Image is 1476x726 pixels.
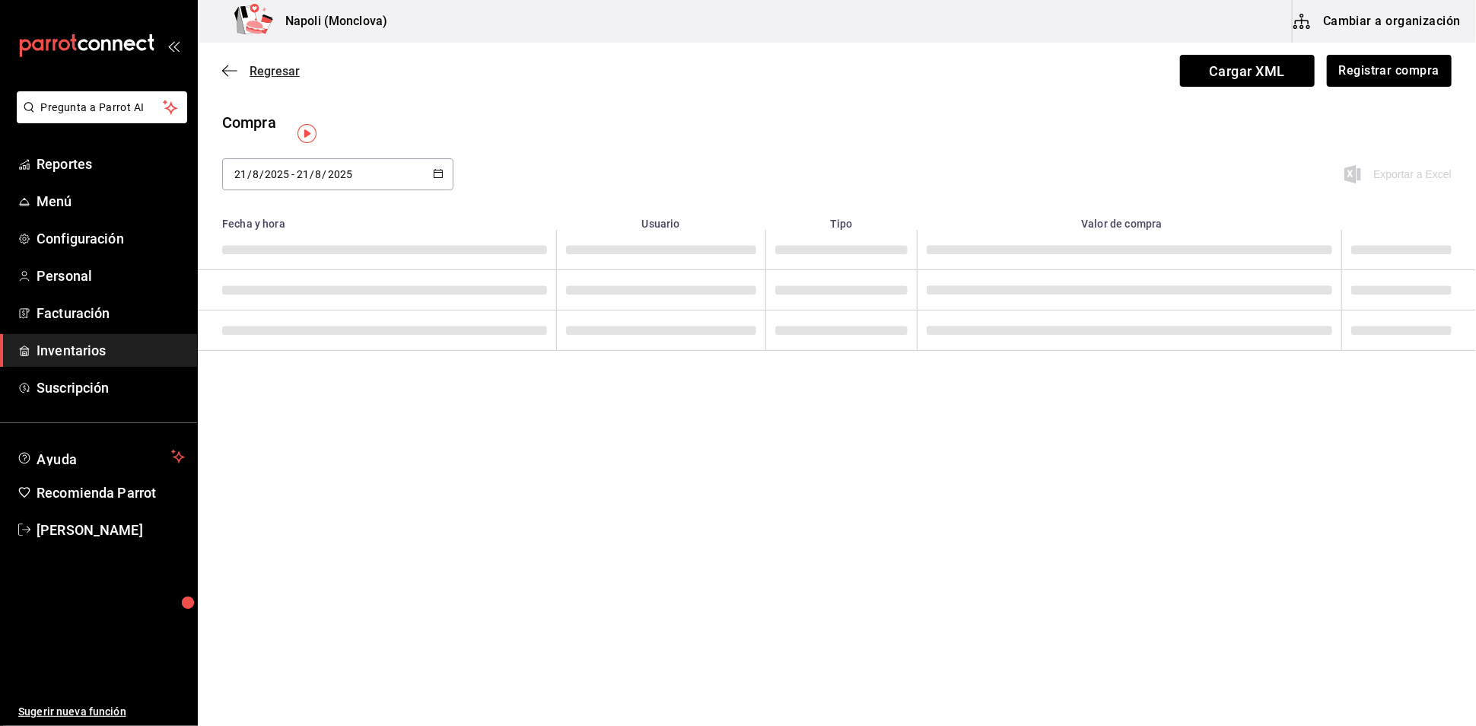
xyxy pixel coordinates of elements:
span: / [247,168,252,180]
button: open_drawer_menu [167,40,180,52]
th: Fecha y hora [198,209,556,230]
span: Ayuda [37,447,165,466]
span: Inventarios [37,340,185,361]
img: Tooltip marker [297,124,317,143]
span: / [310,168,314,180]
span: Facturación [37,303,185,323]
span: Suscripción [37,377,185,398]
a: Pregunta a Parrot AI [11,110,187,126]
span: / [323,168,327,180]
div: Compra [222,111,276,134]
th: Tipo [765,209,917,230]
span: Menú [37,191,185,212]
th: Usuario [556,209,765,230]
input: Year [327,168,353,180]
button: Pregunta a Parrot AI [17,91,187,123]
span: Personal [37,266,185,286]
span: Reportes [37,154,185,174]
input: Month [315,168,323,180]
span: Sugerir nueva función [18,704,185,720]
input: Year [264,168,290,180]
span: - [291,168,294,180]
span: Configuración [37,228,185,249]
h3: Napoli (Monclova) [273,12,387,30]
input: Month [252,168,259,180]
span: Regresar [250,64,300,78]
th: Valor de compra [917,209,1341,230]
button: Registrar compra [1327,55,1452,87]
input: Day [234,168,247,180]
span: / [259,168,264,180]
span: Cargar XML [1180,55,1315,87]
span: Pregunta a Parrot AI [41,100,164,116]
span: [PERSON_NAME] [37,520,185,540]
input: Day [296,168,310,180]
button: Regresar [222,64,300,78]
span: Recomienda Parrot [37,482,185,503]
